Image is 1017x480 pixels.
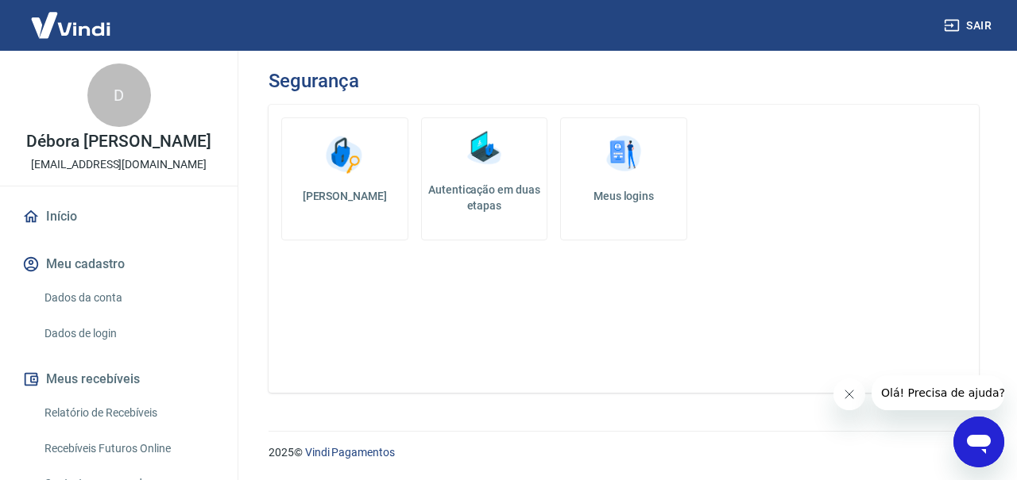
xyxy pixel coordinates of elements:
[953,417,1004,467] iframe: Botão para abrir a janela de mensagens
[305,446,395,459] a: Vindi Pagamentos
[26,133,211,150] p: Débora [PERSON_NAME]
[269,444,979,461] p: 2025 ©
[38,317,218,350] a: Dados de login
[269,70,358,92] h3: Segurança
[10,11,133,24] span: Olá! Precisa de ajuda?
[833,378,865,410] iframe: Fechar mensagem
[38,432,218,465] a: Recebíveis Futuros Online
[460,125,508,172] img: Autenticação em duas etapas
[872,375,1004,410] iframe: Mensagem da empresa
[31,156,207,173] p: [EMAIL_ADDRESS][DOMAIN_NAME]
[19,199,218,234] a: Início
[428,182,541,213] h5: Autenticação em duas etapas
[87,63,151,127] div: D
[321,131,369,179] img: Alterar senha
[574,188,674,204] h5: Meus logins
[941,11,998,40] button: Sair
[281,117,408,240] a: [PERSON_NAME]
[295,188,395,204] h5: [PERSON_NAME]
[19,247,218,282] button: Meu cadastro
[38,397,218,429] a: Relatório de Recebíveis
[421,117,548,240] a: Autenticação em duas etapas
[19,1,122,49] img: Vindi
[560,117,687,240] a: Meus logins
[38,282,218,314] a: Dados da conta
[19,362,218,397] button: Meus recebíveis
[600,131,648,179] img: Meus logins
